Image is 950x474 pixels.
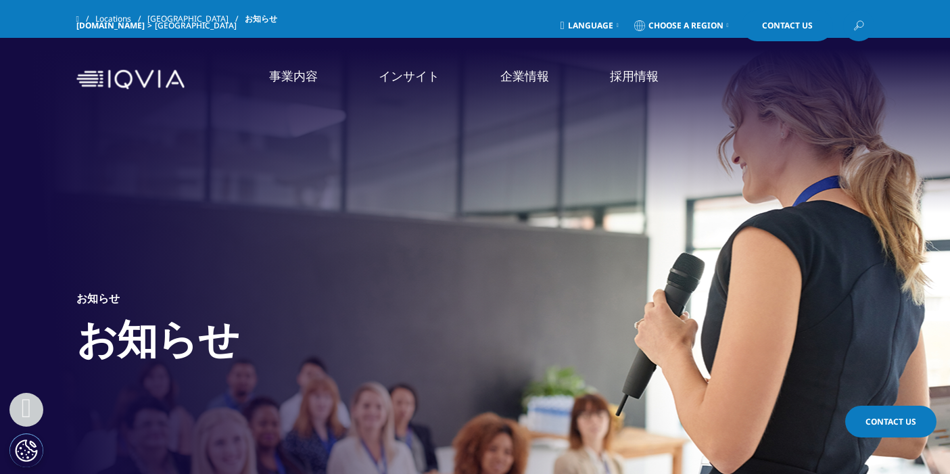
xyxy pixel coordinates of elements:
a: Contact Us [845,406,936,437]
span: Choose a Region [648,20,723,31]
a: Contact Us [742,10,833,41]
span: Language [568,20,613,31]
span: Contact Us [865,416,916,427]
nav: Primary [190,47,874,112]
button: Cookies Settings [9,433,43,467]
div: [GEOGRAPHIC_DATA] [155,20,242,31]
h5: お知らせ [76,291,120,305]
h1: お知らせ [76,313,239,372]
a: 事業内容 [269,68,318,85]
a: [DOMAIN_NAME] [76,20,145,31]
a: 企業情報 [500,68,549,85]
span: Contact Us [762,22,813,30]
a: 採用情報 [610,68,659,85]
a: インサイト [379,68,440,85]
